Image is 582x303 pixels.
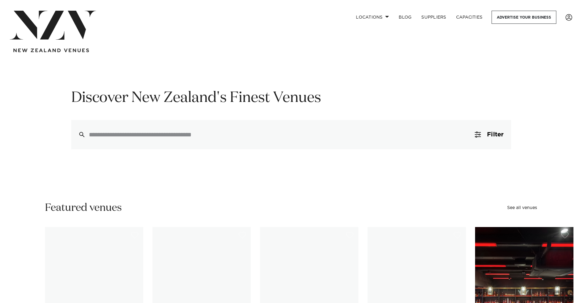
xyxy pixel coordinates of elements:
[451,11,488,24] a: Capacities
[394,11,416,24] a: BLOG
[467,120,511,149] button: Filter
[10,11,96,40] img: nzv-logo.png
[351,11,394,24] a: Locations
[13,49,89,52] img: new-zealand-venues-text.png
[507,206,537,210] a: See all venues
[416,11,451,24] a: SUPPLIERS
[492,11,556,24] a: Advertise your business
[487,132,503,138] span: Filter
[71,88,511,108] h1: Discover New Zealand's Finest Venues
[45,201,122,215] h2: Featured venues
